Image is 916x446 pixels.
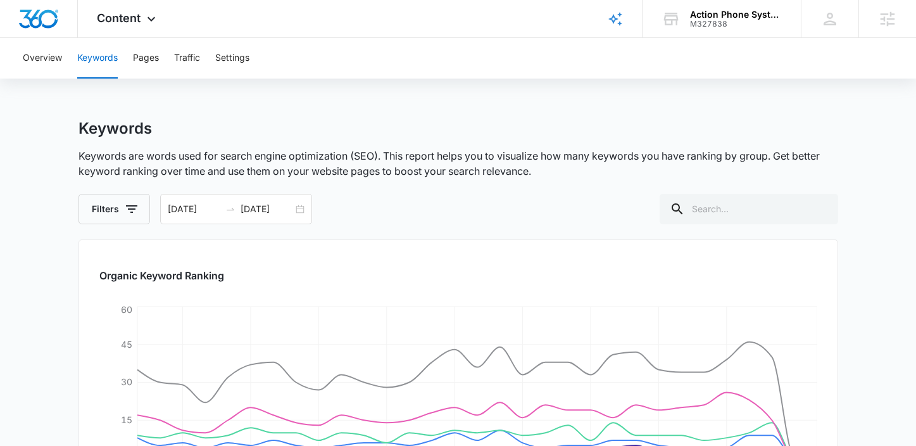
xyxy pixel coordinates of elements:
button: Settings [215,38,249,79]
h1: Keywords [78,119,152,138]
button: Pages [133,38,159,79]
span: Content [97,11,141,25]
div: account id [690,20,782,29]
button: Overview [23,38,62,79]
input: End date [241,202,293,216]
span: swap-right [225,204,235,214]
tspan: 60 [121,304,132,315]
tspan: 30 [121,376,132,387]
button: Traffic [174,38,200,79]
tspan: 15 [121,414,132,425]
button: Keywords [77,38,118,79]
div: account name [690,10,782,20]
h2: Organic Keyword Ranking [99,268,817,283]
span: to [225,204,235,214]
p: Keywords are words used for search engine optimization (SEO). This report helps you to visualize ... [78,148,838,179]
button: Filters [78,194,150,224]
input: Search... [660,194,838,224]
tspan: 45 [121,339,132,350]
input: Start date [168,202,220,216]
